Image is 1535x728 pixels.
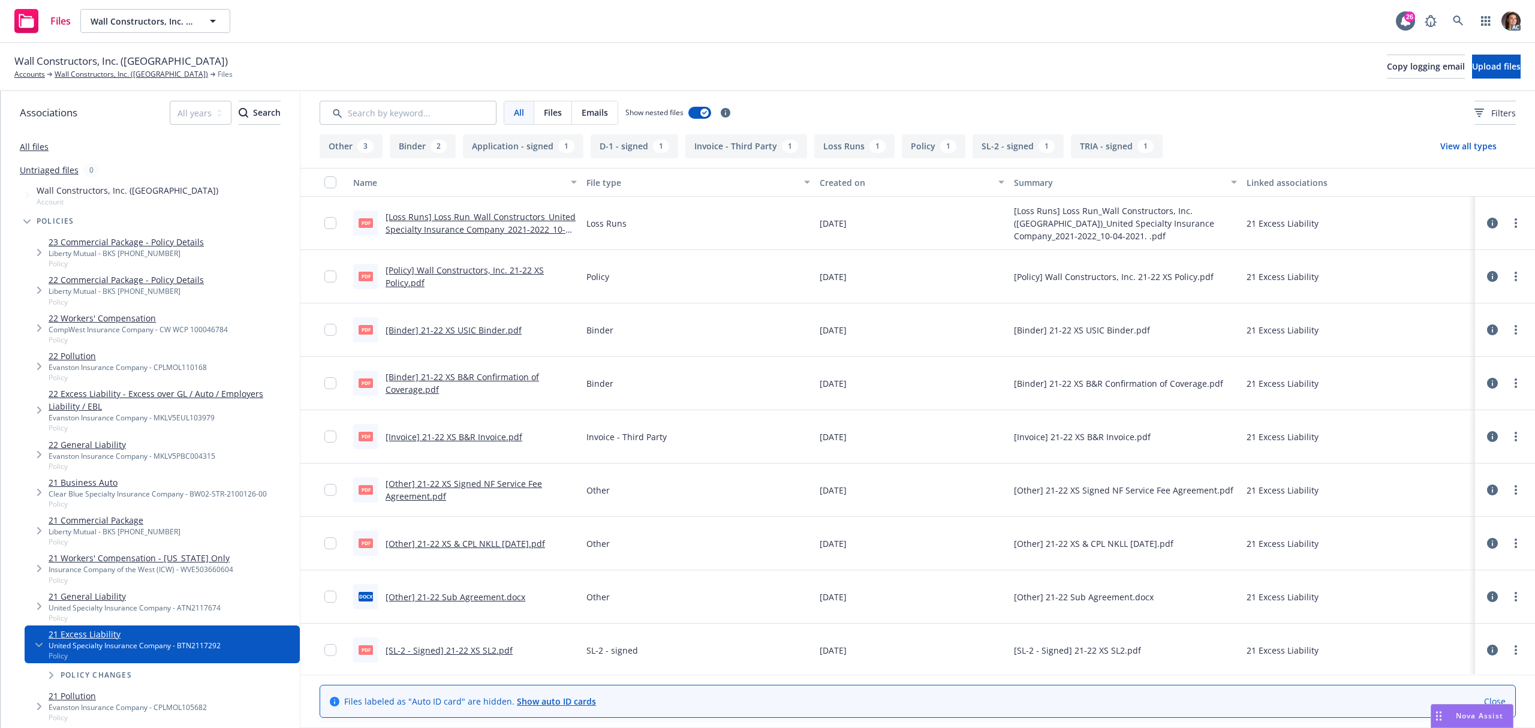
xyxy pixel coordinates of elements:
[1431,704,1513,728] button: Nova Assist
[431,140,447,153] div: 2
[359,432,373,441] span: pdf
[359,218,373,227] span: pdf
[815,168,1009,197] button: Created on
[1014,591,1154,603] span: [Other] 21-22 Sub Agreement.docx
[14,69,45,80] a: Accounts
[386,264,544,288] a: [Policy] Wall Constructors, Inc. 21-22 XS Policy.pdf
[49,640,221,651] div: United Specialty Insurance Company - BTN2117292
[49,514,180,527] a: 21 Commercial Package
[1474,107,1516,119] span: Filters
[820,377,847,390] span: [DATE]
[1014,270,1214,283] span: [Policy] Wall Constructors, Inc. 21-22 XS Policy.pdf
[386,538,545,549] a: [Other] 21-22 XS & CPL NKLL [DATE].pdf
[10,4,76,38] a: Files
[49,236,204,248] a: 23 Commercial Package - Policy Details
[1014,176,1224,189] div: Summary
[940,140,956,153] div: 1
[820,537,847,550] span: [DATE]
[324,324,336,336] input: Toggle Row Selected
[820,270,847,283] span: [DATE]
[386,591,525,603] a: [Other] 21-22 Sub Agreement.docx
[386,371,539,395] a: [Binder] 21-22 XS B&R Confirmation of Coverage.pdf
[1491,107,1516,119] span: Filters
[324,537,336,549] input: Toggle Row Selected
[1247,176,1470,189] div: Linked associations
[324,644,336,656] input: Toggle Row Selected
[49,372,207,383] span: Policy
[386,645,513,656] a: [SL-2 - Signed] 21-22 XS SL2.pdf
[586,644,638,657] span: SL-2 - signed
[782,140,798,153] div: 1
[320,101,496,125] input: Search by keyword...
[1014,431,1151,443] span: [Invoice] 21-22 XS B&R Invoice.pdf
[359,539,373,547] span: pdf
[1014,537,1173,550] span: [Other] 21-22 XS & CPL NKLL [DATE].pdf
[1509,269,1523,284] a: more
[49,527,180,537] div: Liberty Mutual - BKS [PHONE_NUMBER]
[820,176,991,189] div: Created on
[324,431,336,443] input: Toggle Row Selected
[49,461,215,471] span: Policy
[83,163,100,177] div: 0
[820,591,847,603] span: [DATE]
[49,628,221,640] a: 21 Excess Liability
[1456,711,1503,721] span: Nova Assist
[49,552,233,564] a: 21 Workers' Compensation - [US_STATE] Only
[1484,695,1506,708] a: Close
[1509,643,1523,657] a: more
[1137,140,1154,153] div: 1
[653,140,669,153] div: 1
[820,217,847,230] span: [DATE]
[49,537,180,547] span: Policy
[49,413,295,423] div: Evanston Insurance Company - MKLV5EUL103979
[517,696,596,707] a: Show auto ID cards
[586,484,610,497] span: Other
[50,16,71,26] span: Files
[1009,168,1242,197] button: Summary
[49,286,204,296] div: Liberty Mutual - BKS [PHONE_NUMBER]
[80,9,230,33] button: Wall Constructors, Inc. ([GEOGRAPHIC_DATA])
[1247,591,1319,603] div: 21 Excess Liability
[49,297,204,307] span: Policy
[582,106,608,119] span: Emails
[586,217,627,230] span: Loss Runs
[1247,377,1319,390] div: 21 Excess Liability
[514,106,524,119] span: All
[1014,377,1223,390] span: [Binder] 21-22 XS B&R Confirmation of Coverage.pdf
[49,590,221,603] a: 21 General Liability
[625,107,684,118] span: Show nested files
[386,324,522,336] a: [Binder] 21-22 XS USIC Binder.pdf
[359,592,373,601] span: docx
[1419,9,1443,33] a: Report a Bug
[353,176,564,189] div: Name
[324,270,336,282] input: Toggle Row Selected
[324,591,336,603] input: Toggle Row Selected
[49,362,207,372] div: Evanston Insurance Company - CPLMOL110168
[14,53,228,69] span: Wall Constructors, Inc. ([GEOGRAPHIC_DATA])
[1509,429,1523,444] a: more
[1509,536,1523,550] a: more
[1509,589,1523,604] a: more
[1509,323,1523,337] a: more
[49,423,295,433] span: Policy
[902,134,965,158] button: Policy
[61,672,132,679] span: Policy changes
[586,176,797,189] div: File type
[1039,140,1055,153] div: 1
[359,645,373,654] span: pdf
[1247,537,1319,550] div: 21 Excess Liability
[49,702,207,712] div: Evanston Insurance Company - CPLMOL105682
[344,695,596,708] span: Files labeled as "Auto ID card" are hidden.
[49,335,228,345] span: Policy
[1247,431,1319,443] div: 21 Excess Liability
[586,431,667,443] span: Invoice - Third Party
[49,564,233,574] div: Insurance Company of the West (ICW) - WVE503660604
[359,272,373,281] span: pdf
[814,134,895,158] button: Loss Runs
[1247,270,1319,283] div: 21 Excess Liability
[91,15,194,28] span: Wall Constructors, Inc. ([GEOGRAPHIC_DATA])
[359,485,373,494] span: pdf
[1474,101,1516,125] button: Filters
[218,69,233,80] span: Files
[49,489,267,499] div: Clear Blue Specialty Insurance Company - BW02-STR-2100126-00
